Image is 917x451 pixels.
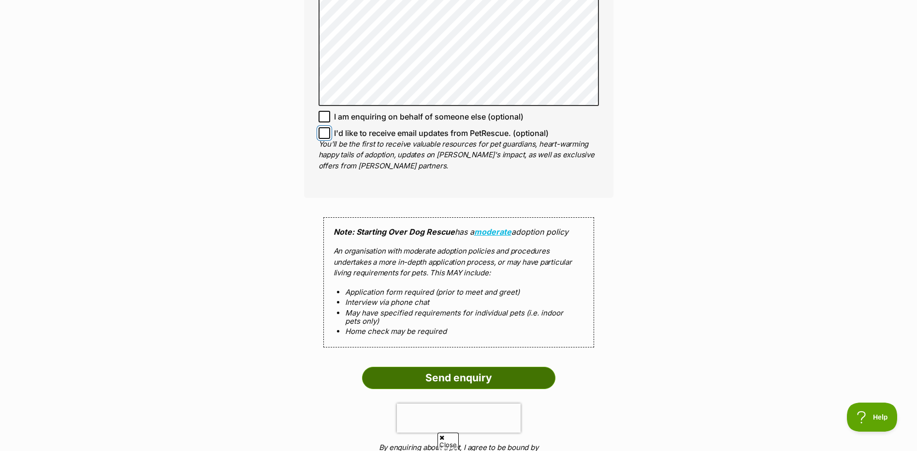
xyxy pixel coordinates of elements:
[362,367,555,389] input: Send enquiry
[345,298,572,306] li: Interview via phone chat
[319,139,599,172] p: You'll be the first to receive valuable resources for pet guardians, heart-warming happy tails of...
[334,111,524,122] span: I am enquiring on behalf of someone else (optional)
[345,288,572,296] li: Application form required (prior to meet and greet)
[397,404,521,433] iframe: reCAPTCHA
[334,246,584,279] p: An organisation with moderate adoption policies and procedures undertakes a more in-depth applica...
[334,127,549,139] span: I'd like to receive email updates from PetRescue. (optional)
[437,433,459,450] span: Close
[323,217,594,347] div: has a adoption policy
[847,403,898,432] iframe: Help Scout Beacon - Open
[474,227,511,237] a: moderate
[345,327,572,335] li: Home check may be required
[345,309,572,326] li: May have specified requirements for individual pets (i.e. indoor pets only)
[334,227,455,237] strong: Note: Starting Over Dog Rescue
